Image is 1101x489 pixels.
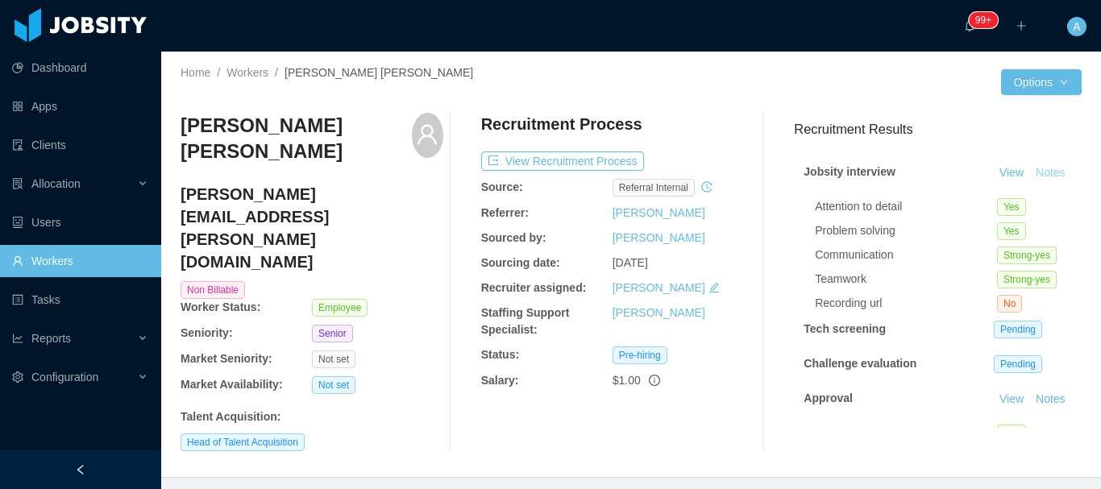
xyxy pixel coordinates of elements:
[481,281,587,294] b: Recruiter assigned:
[613,206,705,219] a: [PERSON_NAME]
[804,392,853,404] strong: Approval
[181,183,443,273] h4: [PERSON_NAME][EMAIL_ADDRESS][PERSON_NAME][DOMAIN_NAME]
[181,352,272,365] b: Market Seniority:
[481,155,644,168] a: icon: exportView Recruitment Process
[481,374,519,387] b: Salary:
[994,355,1042,373] span: Pending
[815,222,997,239] div: Problem solving
[815,198,997,215] div: Attention to detail
[226,66,268,79] a: Workers
[481,206,529,219] b: Referrer:
[994,392,1029,405] a: View
[804,165,895,178] strong: Jobsity interview
[312,376,355,394] span: Not set
[794,119,1082,139] h3: Recruitment Results
[12,129,148,161] a: icon: auditClients
[997,247,1057,264] span: Strong-yes
[12,206,148,238] a: icon: robotUsers
[804,322,886,335] strong: Tech screening
[181,66,210,79] a: Home
[481,306,570,336] b: Staffing Support Specialist:
[181,433,305,451] span: Head of Talent Acquisition
[12,284,148,316] a: icon: profileTasks
[997,271,1057,288] span: Strong-yes
[312,299,368,317] span: Employee
[815,295,997,312] div: Recording url
[181,281,245,299] span: Non Billable
[12,52,148,84] a: icon: pie-chartDashboard
[1016,20,1027,31] i: icon: plus
[1029,164,1072,183] button: Notes
[997,295,1022,313] span: No
[12,90,148,122] a: icon: appstoreApps
[31,177,81,190] span: Allocation
[181,300,260,313] b: Worker Status:
[815,271,997,288] div: Teamwork
[964,20,975,31] i: icon: bell
[1073,17,1080,36] span: A
[481,231,546,244] b: Sourced by:
[12,178,23,189] i: icon: solution
[181,113,412,165] h3: [PERSON_NAME] [PERSON_NAME]
[481,348,519,361] b: Status:
[613,256,648,269] span: [DATE]
[285,66,473,79] span: [PERSON_NAME] [PERSON_NAME]
[994,166,1029,179] a: View
[997,222,1026,240] span: Yes
[312,325,353,342] span: Senior
[997,198,1026,216] span: Yes
[613,231,705,244] a: [PERSON_NAME]
[481,151,644,171] button: icon: exportView Recruitment Process
[613,306,705,319] a: [PERSON_NAME]
[481,113,642,135] h4: Recruitment Process
[181,326,233,339] b: Seniority:
[708,282,720,293] i: icon: edit
[416,123,438,146] i: icon: user
[481,256,560,269] b: Sourcing date:
[613,374,641,387] span: $1.00
[969,12,998,28] sup: 157
[815,247,997,263] div: Communication
[613,346,667,364] span: Pre-hiring
[12,333,23,344] i: icon: line-chart
[613,281,705,294] a: [PERSON_NAME]
[815,425,997,441] div: Approved
[997,425,1026,442] span: Yes
[181,410,280,423] b: Talent Acquisition :
[181,378,283,391] b: Market Availability:
[1001,69,1082,95] button: Optionsicon: down
[613,179,695,197] span: Referral internal
[217,66,220,79] span: /
[804,357,916,370] strong: Challenge evaluation
[994,321,1042,338] span: Pending
[12,371,23,383] i: icon: setting
[12,245,148,277] a: icon: userWorkers
[649,375,660,386] span: info-circle
[31,371,98,383] span: Configuration
[275,66,278,79] span: /
[701,181,713,193] i: icon: history
[481,180,523,193] b: Source:
[31,332,71,345] span: Reports
[312,350,355,368] span: Not set
[1029,390,1072,409] button: Notes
